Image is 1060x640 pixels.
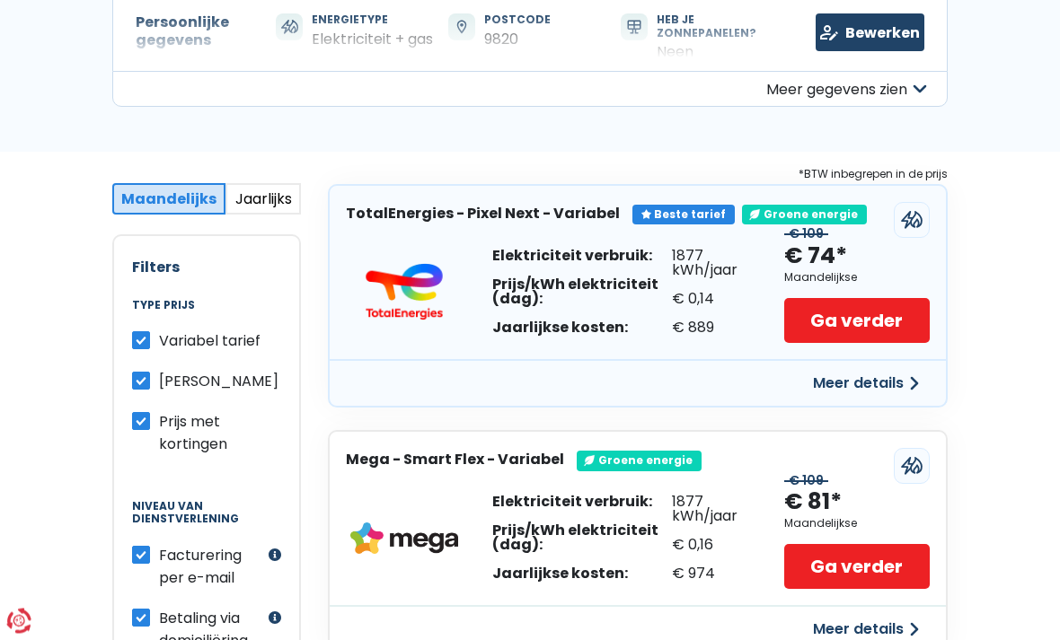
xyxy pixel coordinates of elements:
div: Elektriciteit verbruik: [492,250,672,264]
div: € 974 [672,567,755,582]
h2: Filters [132,259,281,276]
h3: Mega - Smart Flex - Variabel [346,452,564,469]
div: Prijs/kWh elektriciteit (dag): [492,278,672,307]
img: Mega [350,523,458,556]
div: € 74* [784,242,847,272]
div: Jaarlijkse kosten: [492,567,672,582]
button: Jaarlijks [225,184,301,215]
span: Variabel tarief [159,331,261,352]
div: 1877 kWh/jaar [672,495,755,524]
img: TotalEnergies [350,264,458,321]
button: Meer details [802,368,930,400]
legend: Type prijs [132,300,281,330]
div: € 889 [672,321,755,336]
span: Prijs met kortingen [159,412,227,455]
button: Meer gegevens zien [112,72,948,108]
div: € 109 [784,227,828,242]
div: Prijs/kWh elektriciteit (dag): [492,524,672,553]
div: Groene energie [577,452,702,471]
div: Jaarlijkse kosten: [492,321,672,336]
legend: Niveau van dienstverlening [132,501,281,545]
div: Beste tarief [632,206,735,225]
a: Ga verder [784,299,931,344]
div: Groene energie [742,206,867,225]
button: Maandelijks [112,184,225,215]
div: Maandelijkse [784,518,857,530]
div: € 109 [784,474,828,489]
label: Facturering per e-mail [159,545,264,590]
div: € 0,14 [672,293,755,307]
div: € 0,16 [672,539,755,553]
span: [PERSON_NAME] [159,372,278,392]
div: € 81* [784,488,842,518]
div: Elektriciteit verbruik: [492,495,672,510]
div: Maandelijkse [784,272,857,285]
a: Ga verder [784,545,931,590]
div: 1877 kWh/jaar [672,250,755,278]
div: *BTW inbegrepen in de prijs [328,165,948,185]
a: Bewerken [816,14,924,52]
h3: TotalEnergies - Pixel Next - Variabel [346,206,620,223]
